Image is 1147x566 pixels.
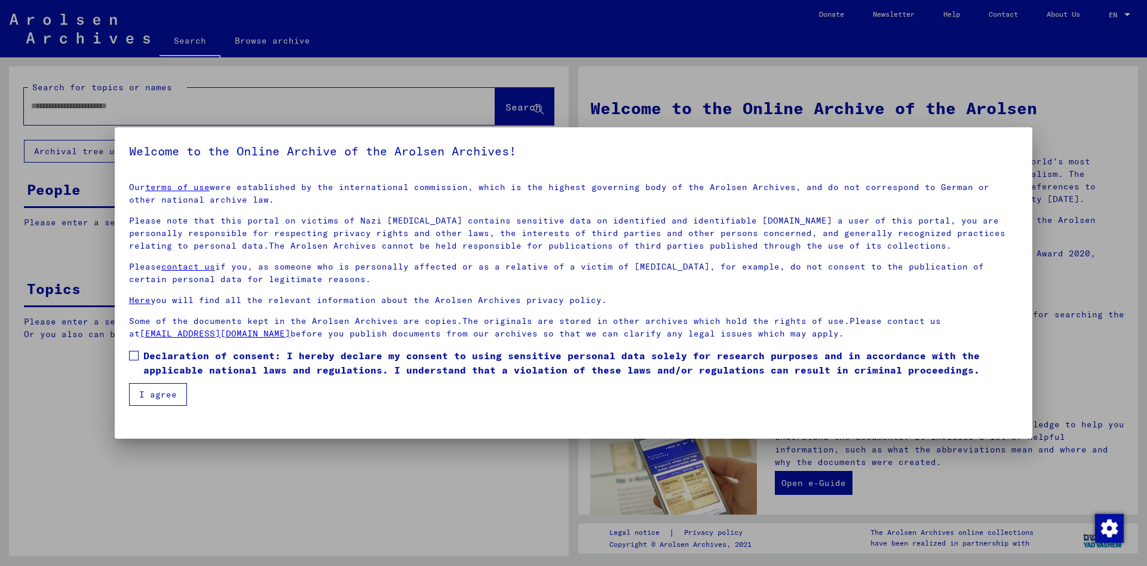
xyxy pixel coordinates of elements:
img: Change consent [1095,514,1124,543]
h5: Welcome to the Online Archive of the Arolsen Archives! [129,142,1018,161]
a: [EMAIL_ADDRESS][DOMAIN_NAME] [140,328,290,339]
p: Please if you, as someone who is personally affected or as a relative of a victim of [MEDICAL_DAT... [129,261,1018,286]
p: Our were established by the international commission, which is the highest governing body of the ... [129,181,1018,206]
div: Change consent [1094,513,1123,542]
p: Some of the documents kept in the Arolsen Archives are copies.The originals are stored in other a... [129,315,1018,340]
p: you will find all the relevant information about the Arolsen Archives privacy policy. [129,294,1018,307]
a: contact us [161,261,215,272]
a: Here [129,295,151,305]
p: Please note that this portal on victims of Nazi [MEDICAL_DATA] contains sensitive data on identif... [129,215,1018,252]
a: terms of use [145,182,210,192]
span: Declaration of consent: I hereby declare my consent to using sensitive personal data solely for r... [143,348,1018,377]
button: I agree [129,383,187,406]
